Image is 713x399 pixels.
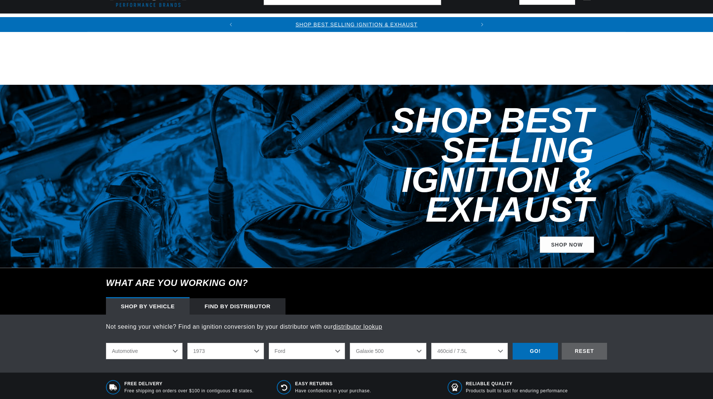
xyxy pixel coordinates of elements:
a: SHOP NOW [540,236,594,253]
summary: Coils & Distributors [186,14,268,31]
div: Shop by vehicle [106,298,190,315]
button: Translation missing: en.sections.announcements.previous_announcement [223,17,238,32]
p: Free shipping on orders over $100 in contiguous 48 states. [125,388,254,394]
p: Not seeing your vehicle? Find an ignition conversion by your distributor with our [106,322,607,332]
select: Make [269,343,345,359]
select: Engine [431,343,508,359]
slideshow-component: Translation missing: en.sections.announcements.announcement_bar [87,17,626,32]
p: Products built to last for enduring performance [466,388,568,394]
summary: Headers, Exhausts & Components [268,14,397,31]
select: Year [187,343,264,359]
summary: Ignition Conversions [106,14,186,31]
div: RESET [562,343,607,360]
button: Translation missing: en.sections.announcements.next_announcement [475,17,490,32]
a: distributor lookup [333,324,383,330]
div: 1 of 2 [238,20,475,29]
div: GO! [513,343,558,360]
h2: Shop Best Selling Ignition & Exhaust [276,106,594,225]
select: Model [350,343,426,359]
a: SHOP BEST SELLING IGNITION & EXHAUST [296,22,417,28]
summary: Battery Products [454,14,527,31]
summary: Spark Plug Wires [527,14,597,31]
h6: What are you working on? [87,268,626,298]
div: Announcement [238,20,475,29]
summary: Motorcycle [598,14,649,31]
div: Find by Distributor [190,298,285,315]
span: RELIABLE QUALITY [466,381,568,387]
summary: Engine Swaps [397,14,454,31]
span: Free Delivery [125,381,254,387]
span: Easy Returns [295,381,371,387]
select: Ride Type [106,343,183,359]
p: Have confidence in your purchase. [295,388,371,394]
